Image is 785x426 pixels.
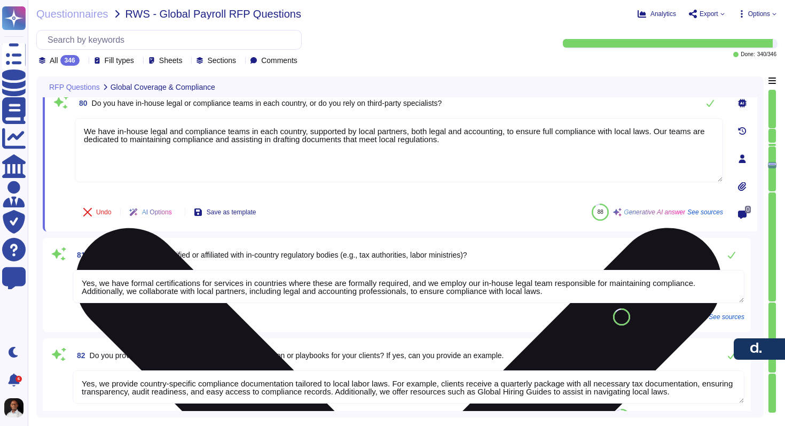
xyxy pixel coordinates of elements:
[748,11,770,17] span: Options
[50,57,58,64] span: All
[42,30,301,49] input: Search by keywords
[741,52,755,57] span: Done:
[73,270,744,303] textarea: Yes, we have formal certifications for services in countries where these are formally required, a...
[105,57,134,64] span: Fill types
[92,99,442,107] span: Do you have in-house legal or compliance teams in each country, or do you rely on third-party spe...
[159,57,183,64] span: Sheets
[619,314,625,320] span: 85
[49,83,100,91] span: RFP Questions
[2,396,31,420] button: user
[73,251,85,259] span: 81
[60,55,80,66] div: 346
[757,52,776,57] span: 340 / 346
[207,57,236,64] span: Sections
[709,314,744,320] span: See sources
[4,398,23,417] img: user
[75,118,723,182] textarea: We have in-house legal and compliance teams in each country, supported by local partners, both le...
[638,10,676,18] button: Analytics
[745,206,751,213] span: 0
[75,99,88,107] span: 80
[125,9,301,19] span: RWS - Global Payroll RFP Questions
[261,57,297,64] span: Comments
[700,11,718,17] span: Export
[36,9,108,19] span: Questionnaires
[598,209,603,215] span: 88
[73,352,85,359] span: 82
[15,376,22,382] div: 6
[73,370,744,404] textarea: Yes, we provide country-specific compliance documentation tailored to local labor laws. For examp...
[650,11,676,17] span: Analytics
[111,83,215,91] span: Global Coverage & Compliance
